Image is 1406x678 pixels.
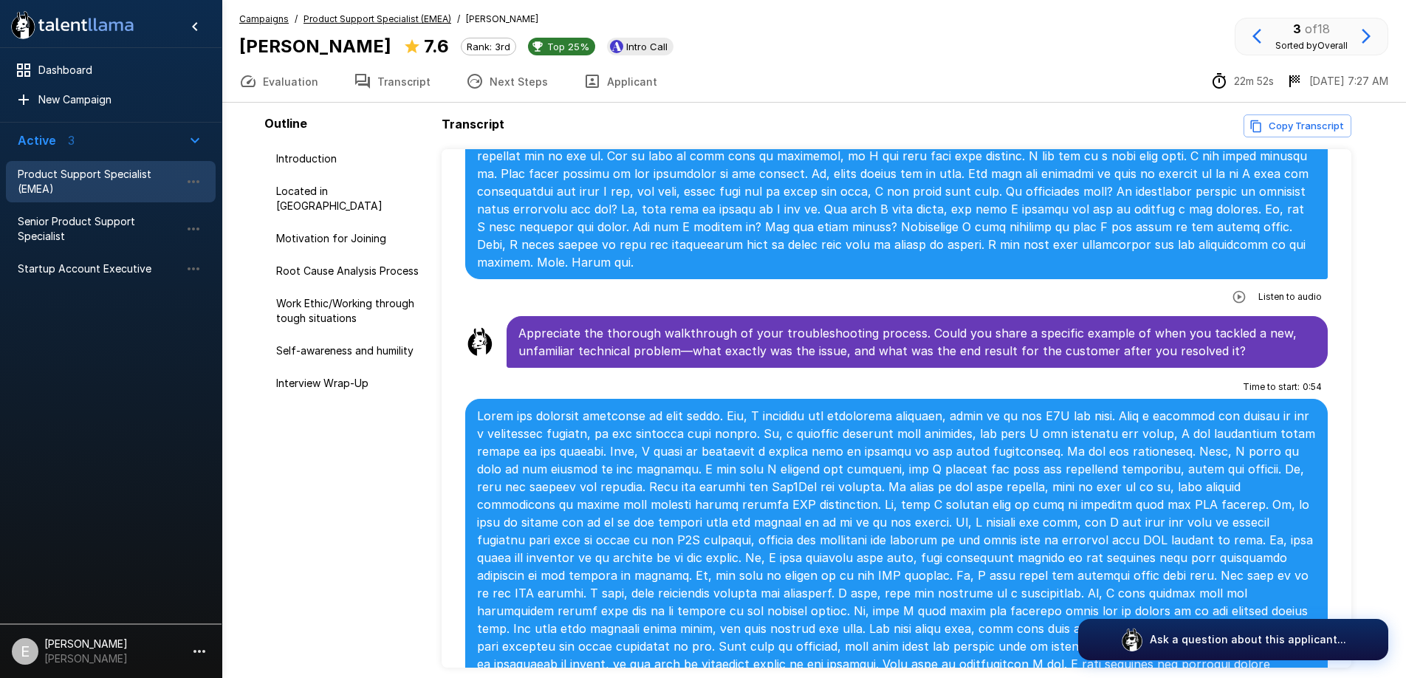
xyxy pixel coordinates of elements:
div: Located in [GEOGRAPHIC_DATA] [264,178,436,219]
div: Self-awareness and humility [264,338,436,364]
b: Transcript [442,117,504,131]
p: Appreciate the thorough walkthrough of your troubleshooting process. Could you share a specific e... [518,324,1316,360]
span: [PERSON_NAME] [466,12,538,27]
span: Root Cause Analysis Process [276,264,424,278]
span: Work Ethic/Working through tough situations [276,296,424,326]
span: Sorted by Overall [1275,40,1348,51]
span: Interview Wrap-Up [276,376,424,391]
button: Applicant [566,61,675,102]
div: Root Cause Analysis Process [264,258,436,284]
p: 22m 52s [1234,74,1274,89]
div: The date and time when the interview was completed [1286,72,1388,90]
div: Work Ethic/Working through tough situations [264,290,436,332]
span: Time to start : [1243,380,1300,394]
button: Transcript [336,61,448,102]
span: / [295,12,298,27]
div: Introduction [264,145,436,172]
button: Next Steps [448,61,566,102]
span: of 18 [1305,21,1330,36]
span: / [457,12,460,27]
span: Introduction [276,151,424,166]
button: Copy transcript [1244,114,1351,137]
button: Evaluation [222,61,336,102]
p: Ask a question about this applicant... [1150,632,1346,647]
div: Interview Wrap-Up [264,370,436,397]
span: Rank: 3rd [462,41,515,52]
div: Motivation for Joining [264,225,436,252]
u: Product Support Specialist (EMEA) [304,13,451,24]
span: Self-awareness and humility [276,343,424,358]
u: Campaigns [239,13,289,24]
span: 0 : 54 [1303,380,1322,394]
b: 7.6 [424,35,449,57]
b: 3 [1293,21,1301,36]
span: Top 25% [541,41,595,52]
button: Ask a question about this applicant... [1078,619,1388,660]
p: [DATE] 7:27 AM [1309,74,1388,89]
span: Intro Call [620,41,673,52]
div: View profile in Ashby [607,38,673,55]
span: Listen to audio [1258,290,1322,304]
img: logo_glasses@2x.png [1120,628,1144,651]
img: ashbyhq_logo.jpeg [610,40,623,53]
div: The time between starting and completing the interview [1210,72,1274,90]
span: Motivation for Joining [276,231,424,246]
img: llama_clean.png [465,327,495,357]
span: Located in [GEOGRAPHIC_DATA] [276,184,424,213]
b: [PERSON_NAME] [239,35,391,57]
b: Outline [264,116,307,131]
